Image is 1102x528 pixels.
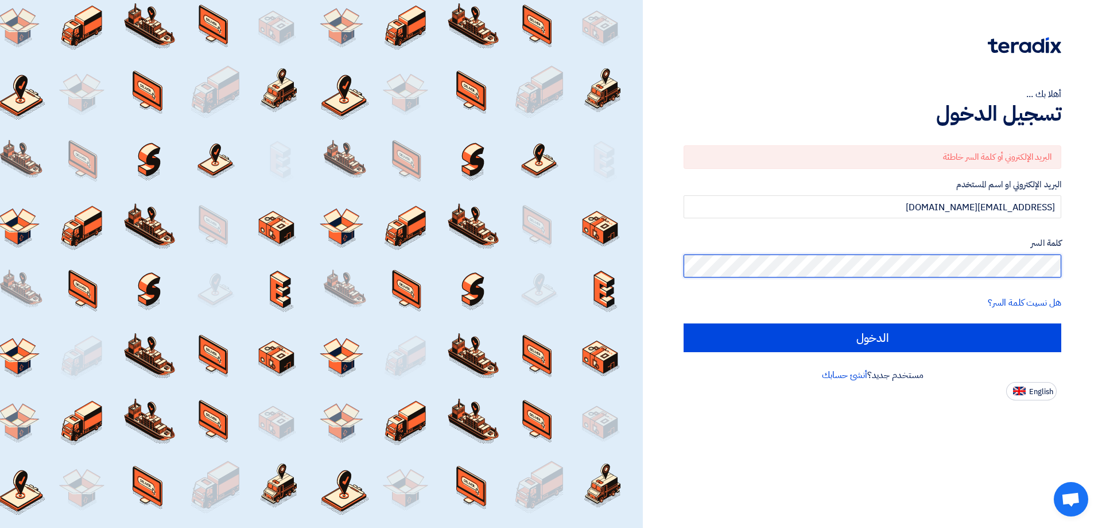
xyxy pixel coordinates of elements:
[684,87,1061,101] div: أهلا بك ...
[684,323,1061,352] input: الدخول
[684,145,1061,169] div: البريد الإلكتروني أو كلمة السر خاطئة
[1013,387,1026,395] img: en-US.png
[684,368,1061,382] div: مستخدم جديد؟
[1029,388,1053,396] span: English
[684,178,1061,191] label: البريد الإلكتروني او اسم المستخدم
[684,101,1061,126] h1: تسجيل الدخول
[684,195,1061,218] input: أدخل بريد العمل الإلكتروني او اسم المستخدم الخاص بك ...
[1006,382,1057,400] button: English
[988,296,1061,310] a: هل نسيت كلمة السر؟
[822,368,867,382] a: أنشئ حسابك
[1054,482,1088,517] div: دردشة مفتوحة
[684,237,1061,250] label: كلمة السر
[988,37,1061,53] img: Teradix logo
